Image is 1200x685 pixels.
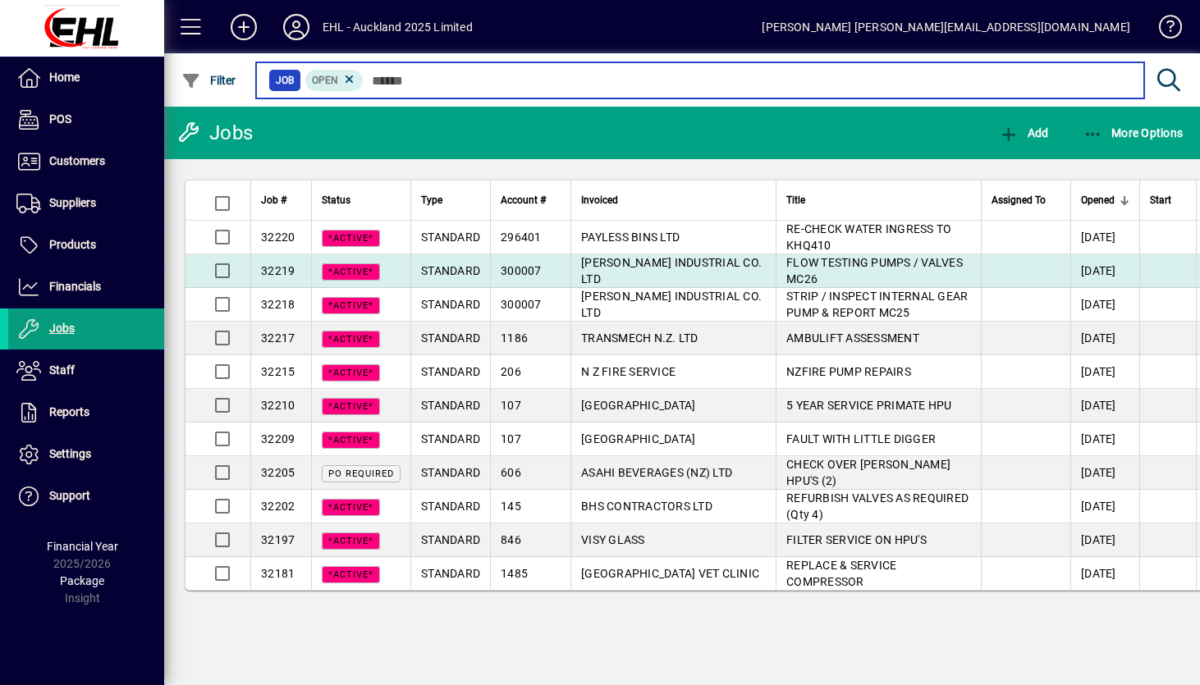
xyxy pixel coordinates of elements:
[261,231,295,244] span: 32220
[1070,355,1139,389] td: [DATE]
[501,533,521,546] span: 846
[581,432,695,445] span: [GEOGRAPHIC_DATA]
[261,298,295,311] span: 32218
[261,399,295,412] span: 32210
[1081,191,1115,209] span: Opened
[786,399,952,412] span: 5 YEAR SERVICE PRIMATE HPU
[581,500,712,513] span: BHS CONTRACTORS LTD
[581,365,676,378] span: N Z FIRE SERVICE
[177,66,240,95] button: Filter
[501,231,542,244] span: 296401
[581,331,698,345] span: TRANSMECH N.Z. LTD
[261,264,295,277] span: 32219
[49,154,105,167] span: Customers
[1070,523,1139,557] td: [DATE]
[218,12,270,42] button: Add
[261,500,295,513] span: 32202
[421,298,480,311] span: STANDARD
[1150,191,1186,209] div: Start
[786,559,896,588] span: REPLACE & SERVICE COMPRESSOR
[1070,254,1139,288] td: [DATE]
[181,74,236,87] span: Filter
[421,231,480,244] span: STANDARD
[1070,456,1139,490] td: [DATE]
[261,365,295,378] span: 32215
[1070,557,1139,590] td: [DATE]
[8,99,164,140] a: POS
[581,466,732,479] span: ASAHI BEVERAGES (NZ) LTD
[1150,191,1171,209] span: Start
[786,458,950,487] span: CHECK OVER [PERSON_NAME] HPU'S (2)
[49,322,75,335] span: Jobs
[8,350,164,391] a: Staff
[421,191,442,209] span: Type
[501,567,528,580] span: 1485
[8,183,164,224] a: Suppliers
[49,489,90,502] span: Support
[49,196,96,209] span: Suppliers
[261,533,295,546] span: 32197
[421,264,480,277] span: STANDARD
[786,290,968,319] span: STRIP / INSPECT INTERNAL GEAR PUMP & REPORT MC25
[8,57,164,98] a: Home
[49,405,89,418] span: Reports
[581,191,766,209] div: Invoiced
[47,540,118,553] span: Financial Year
[501,500,521,513] span: 145
[49,238,96,251] span: Products
[261,466,295,479] span: 32205
[49,112,71,126] span: POS
[1070,389,1139,422] td: [DATE]
[421,567,480,580] span: STANDARD
[8,434,164,475] a: Settings
[421,399,480,412] span: STANDARD
[1081,191,1129,209] div: Opened
[421,331,480,345] span: STANDARD
[581,231,680,244] span: PAYLESS BINS LTD
[786,331,919,345] span: AMBULIFT ASSESSMENT
[786,432,936,445] span: FAULT WITH LITTLE DIGGER
[176,120,253,146] div: Jobs
[305,70,364,91] mat-chip: Open Status: Open
[1070,490,1139,523] td: [DATE]
[323,14,473,40] div: EHL - Auckland 2025 Limited
[49,71,80,84] span: Home
[8,392,164,433] a: Reports
[581,399,695,412] span: [GEOGRAPHIC_DATA]
[501,466,521,479] span: 606
[995,118,1052,148] button: Add
[322,191,350,209] span: Status
[261,331,295,345] span: 32217
[261,567,295,580] span: 32181
[421,365,480,378] span: STANDARD
[786,256,963,285] span: FLOW TESTING PUMPS / VALVES MC26
[49,447,91,460] span: Settings
[786,533,927,546] span: FILTER SERVICE ON HPU'S
[786,222,951,252] span: RE-CHECK WATER INGRESS TO KHQ410
[1147,3,1179,57] a: Knowledge Base
[1070,221,1139,254] td: [DATE]
[1083,126,1184,139] span: More Options
[261,191,301,209] div: Job #
[328,468,394,479] span: PO REQUIRED
[501,191,561,209] div: Account #
[49,363,75,377] span: Staff
[1070,322,1139,355] td: [DATE]
[421,500,480,513] span: STANDARD
[261,191,286,209] span: Job #
[1079,118,1188,148] button: More Options
[501,399,521,412] span: 107
[8,225,164,266] a: Products
[786,191,805,209] span: Title
[992,191,1060,209] div: Assigned To
[581,191,618,209] span: Invoiced
[8,141,164,182] a: Customers
[276,72,294,89] span: Job
[999,126,1048,139] span: Add
[421,466,480,479] span: STANDARD
[270,12,323,42] button: Profile
[501,365,521,378] span: 206
[60,574,104,587] span: Package
[786,365,911,378] span: NZFIRE PUMP REPAIRS
[312,75,338,86] span: Open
